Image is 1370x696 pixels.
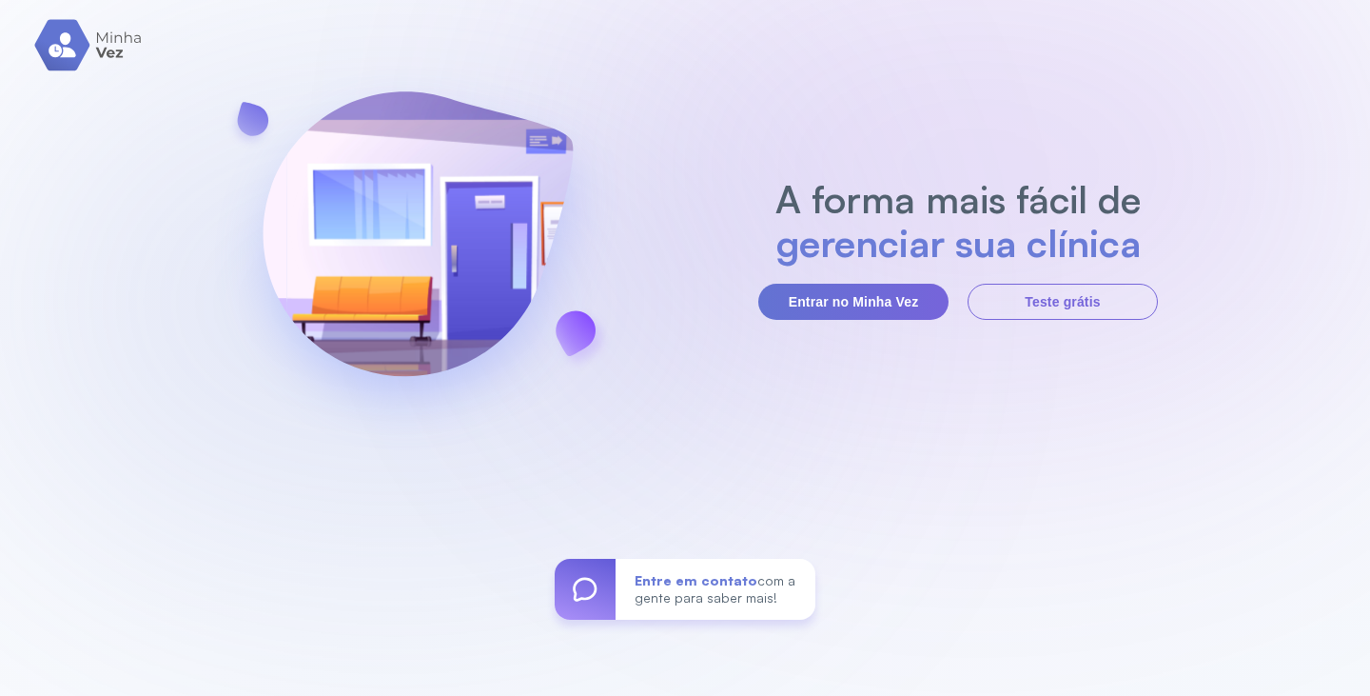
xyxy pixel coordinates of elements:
[766,221,1151,265] h2: gerenciar sua clínica
[616,559,815,620] div: com a gente para saber mais!
[34,19,144,71] img: logo.svg
[212,41,623,455] img: banner-login.svg
[555,559,815,620] a: Entre em contatocom a gente para saber mais!
[635,572,757,588] span: Entre em contato
[968,284,1158,320] button: Teste grátis
[766,177,1151,221] h2: A forma mais fácil de
[758,284,949,320] button: Entrar no Minha Vez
